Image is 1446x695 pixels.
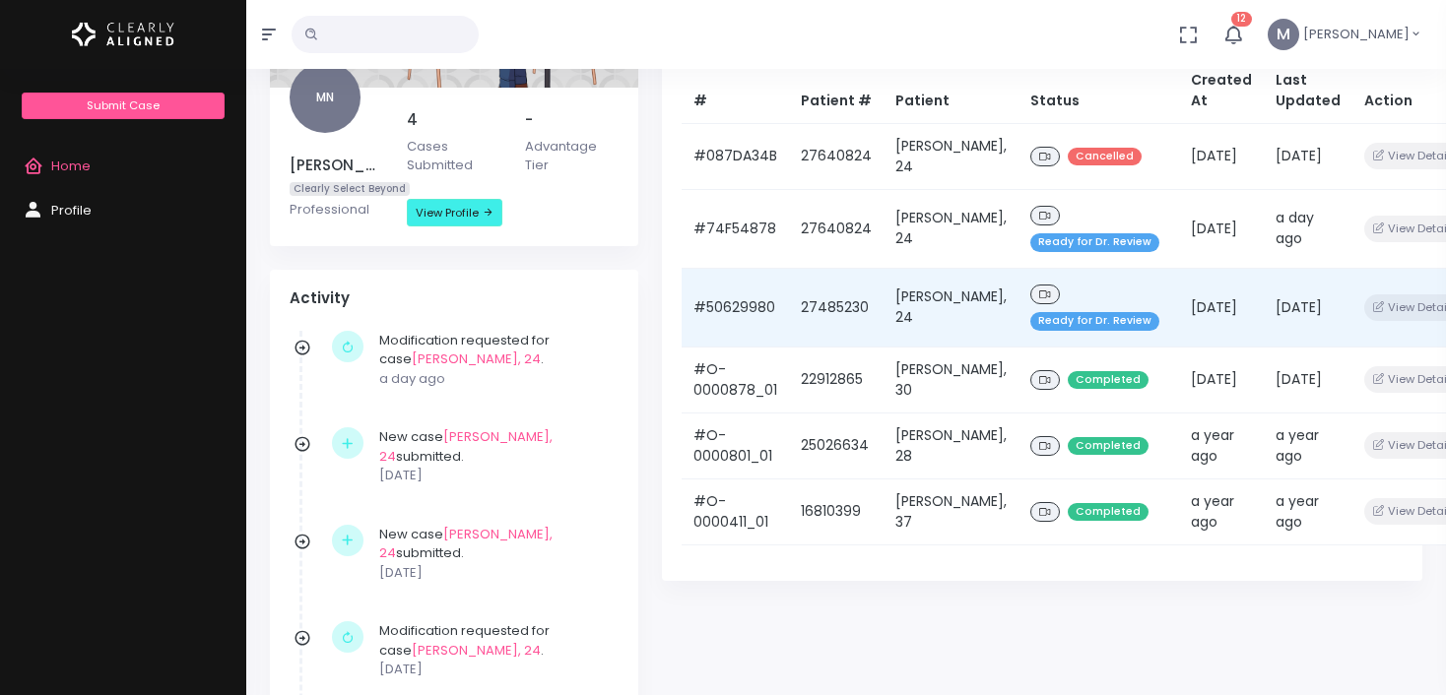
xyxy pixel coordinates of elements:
div: New case submitted. [379,427,609,485]
p: Professional [290,200,383,220]
span: Submit Case [87,97,160,113]
div: Modification requested for case . [379,331,609,389]
span: MN [290,62,361,133]
td: 22912865 [789,347,884,412]
span: Ready for Dr. Review [1030,233,1159,252]
h4: Activity [290,289,619,307]
p: [DATE] [379,660,609,679]
span: 12 [1231,12,1252,27]
td: a year ago [1179,412,1264,478]
span: [PERSON_NAME] [1303,25,1410,44]
h5: [PERSON_NAME] [290,157,383,174]
td: 27640824 [789,123,884,189]
td: #087DA34B [682,123,789,189]
td: [DATE] [1179,123,1264,189]
span: Cancelled [1068,148,1142,166]
td: a year ago [1264,478,1352,544]
td: a day ago [1264,189,1352,268]
img: Logo Horizontal [72,14,174,55]
td: [DATE] [1264,123,1352,189]
p: Cases Submitted [407,137,500,175]
td: [PERSON_NAME], 28 [884,412,1019,478]
td: [DATE] [1179,189,1264,268]
th: Patient # [789,58,884,124]
td: [DATE] [1179,347,1264,412]
td: [DATE] [1264,268,1352,347]
td: 16810399 [789,478,884,544]
th: Created At [1179,58,1264,124]
span: Profile [51,201,92,220]
td: [PERSON_NAME], 24 [884,268,1019,347]
div: New case submitted. [379,525,609,583]
th: Status [1019,58,1179,124]
span: M [1268,19,1299,50]
a: [PERSON_NAME], 24 [379,525,553,563]
td: [PERSON_NAME], 24 [884,189,1019,268]
td: 27485230 [789,268,884,347]
td: #50629980 [682,268,789,347]
span: Clearly Select Beyond [290,182,410,197]
h5: 4 [407,111,500,129]
span: Completed [1068,437,1149,456]
a: [PERSON_NAME], 24 [379,427,553,466]
td: #O-0000878_01 [682,347,789,412]
th: Last Updated [1264,58,1352,124]
td: [DATE] [1179,268,1264,347]
th: Patient [884,58,1019,124]
td: #74F54878 [682,189,789,268]
td: 27640824 [789,189,884,268]
span: Completed [1068,503,1149,522]
td: [DATE] [1264,347,1352,412]
span: Home [51,157,91,175]
a: View Profile [407,199,502,226]
p: [DATE] [379,563,609,583]
td: a year ago [1264,412,1352,478]
p: a day ago [379,369,609,389]
a: [PERSON_NAME], 24 [412,349,541,368]
td: [PERSON_NAME], 24 [884,123,1019,189]
span: Completed [1068,371,1149,390]
td: [PERSON_NAME], 30 [884,347,1019,412]
td: a year ago [1179,478,1264,544]
span: Ready for Dr. Review [1030,312,1159,331]
p: [DATE] [379,466,609,485]
h5: - [525,111,619,129]
td: [PERSON_NAME], 37 [884,478,1019,544]
td: #O-0000801_01 [682,412,789,478]
th: # [682,58,789,124]
td: #O-0000411_01 [682,478,789,544]
div: Modification requested for case . [379,621,609,679]
a: [PERSON_NAME], 24 [412,641,541,660]
p: Advantage Tier [525,137,619,175]
a: Submit Case [22,93,224,119]
td: 25026634 [789,412,884,478]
